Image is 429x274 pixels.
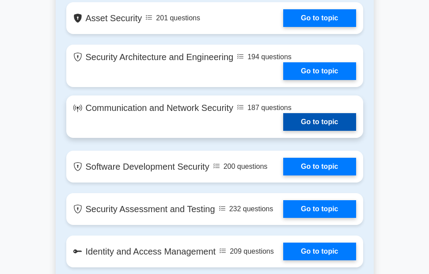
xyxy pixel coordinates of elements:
a: Go to topic [283,200,356,218]
a: Go to topic [283,113,356,131]
a: Go to topic [283,62,356,80]
a: Go to topic [283,158,356,175]
a: Go to topic [283,9,356,27]
a: Go to topic [283,243,356,260]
